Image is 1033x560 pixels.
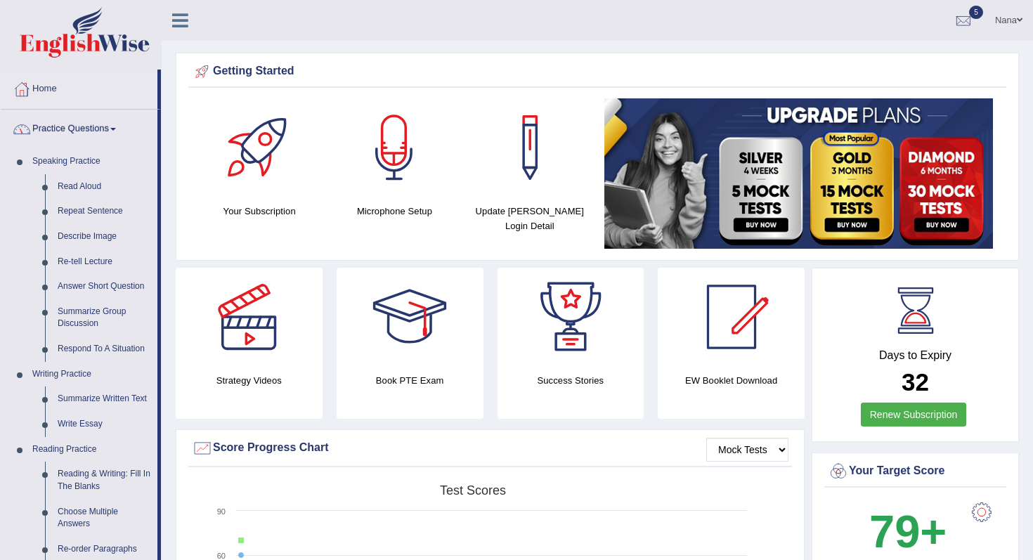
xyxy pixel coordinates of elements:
[192,438,788,459] div: Score Progress Chart
[604,98,993,249] img: small5.jpg
[658,373,805,388] h4: EW Booklet Download
[828,461,1003,482] div: Your Target Score
[217,507,226,516] text: 90
[498,373,644,388] h4: Success Stories
[902,368,929,396] b: 32
[51,299,157,337] a: Summarize Group Discussion
[440,483,506,497] tspan: Test scores
[26,149,157,174] a: Speaking Practice
[26,437,157,462] a: Reading Practice
[861,403,967,426] a: Renew Subscription
[217,552,226,560] text: 60
[51,412,157,437] a: Write Essay
[199,204,320,219] h4: Your Subscription
[828,349,1003,362] h4: Days to Expiry
[51,337,157,362] a: Respond To A Situation
[192,61,1003,82] div: Getting Started
[869,506,947,557] b: 79+
[337,373,483,388] h4: Book PTE Exam
[51,386,157,412] a: Summarize Written Text
[969,6,983,19] span: 5
[26,362,157,387] a: Writing Practice
[51,462,157,499] a: Reading & Writing: Fill In The Blanks
[469,204,590,233] h4: Update [PERSON_NAME] Login Detail
[51,224,157,249] a: Describe Image
[51,274,157,299] a: Answer Short Question
[176,373,323,388] h4: Strategy Videos
[51,174,157,200] a: Read Aloud
[51,500,157,537] a: Choose Multiple Answers
[51,199,157,224] a: Repeat Sentence
[334,204,455,219] h4: Microphone Setup
[1,110,157,145] a: Practice Questions
[51,249,157,275] a: Re-tell Lecture
[1,70,157,105] a: Home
